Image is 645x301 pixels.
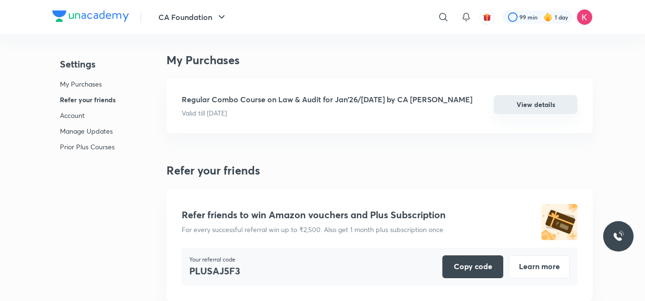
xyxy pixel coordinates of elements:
p: Valid till [DATE] [182,108,424,118]
button: View details [494,95,577,114]
img: referral [541,204,577,240]
h4: Refer friends to win Amazon vouchers and Plus Subscription [182,209,446,221]
p: Manage Updates [60,126,116,136]
h4: Settings [60,57,116,71]
h4: PLUSAJ5F3 [189,264,240,278]
p: For every successful referral win up to ₹2,500. Also get 1 month plus subscription once [182,224,443,234]
button: avatar [479,10,495,25]
img: Keshav sachdeva [577,9,593,25]
p: Account [60,110,116,120]
h3: Refer your friends [166,164,593,177]
button: Learn more [509,255,570,278]
p: Prior Plus Courses [60,142,116,152]
h3: My Purchases [166,53,593,67]
img: streak [543,12,553,22]
p: Refer your friends [60,95,116,105]
img: Company Logo [52,10,129,22]
button: CA Foundation [153,8,233,27]
a: Company Logo [52,10,129,24]
p: Regular Combo Course on Law & Audit for Jan'26/[DATE] by CA [PERSON_NAME] [182,94,472,105]
p: My Purchases [60,79,116,89]
button: Copy code [442,255,503,278]
img: avatar [483,13,491,21]
img: ttu [613,231,624,242]
p: Your referral code [189,255,240,264]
